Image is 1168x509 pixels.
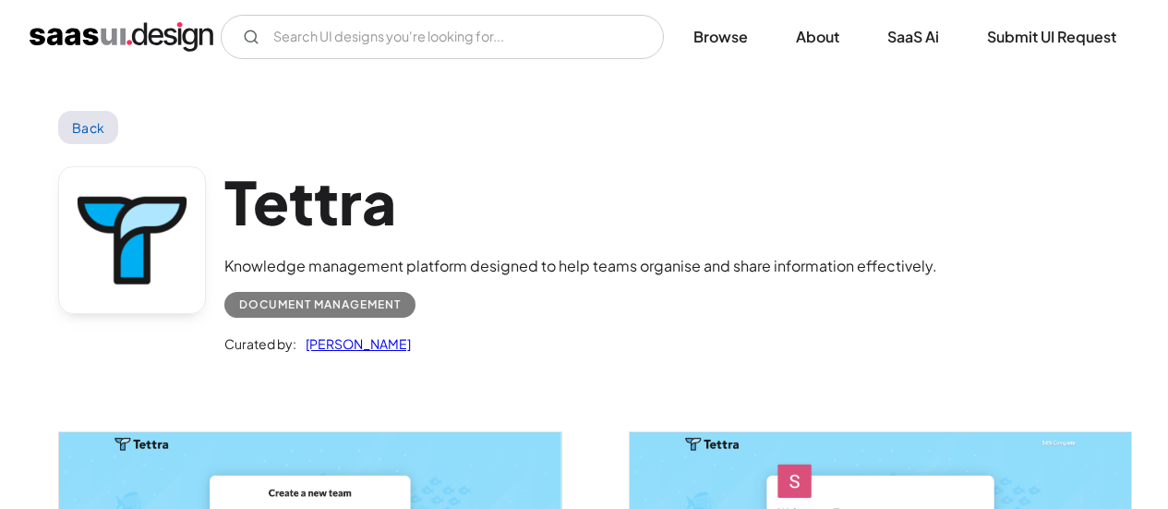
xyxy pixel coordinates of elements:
div: Curated by: [224,333,296,355]
div: Document Management [239,294,401,316]
input: Search UI designs you're looking for... [221,15,664,59]
a: SaaS Ai [865,17,961,57]
a: Submit UI Request [965,17,1138,57]
a: About [774,17,861,57]
form: Email Form [221,15,664,59]
a: Back [58,111,118,144]
h1: Tettra [224,166,937,237]
div: Knowledge management platform designed to help teams organise and share information effectively. [224,255,937,277]
a: [PERSON_NAME] [296,333,411,355]
a: home [30,22,213,52]
a: Browse [671,17,770,57]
